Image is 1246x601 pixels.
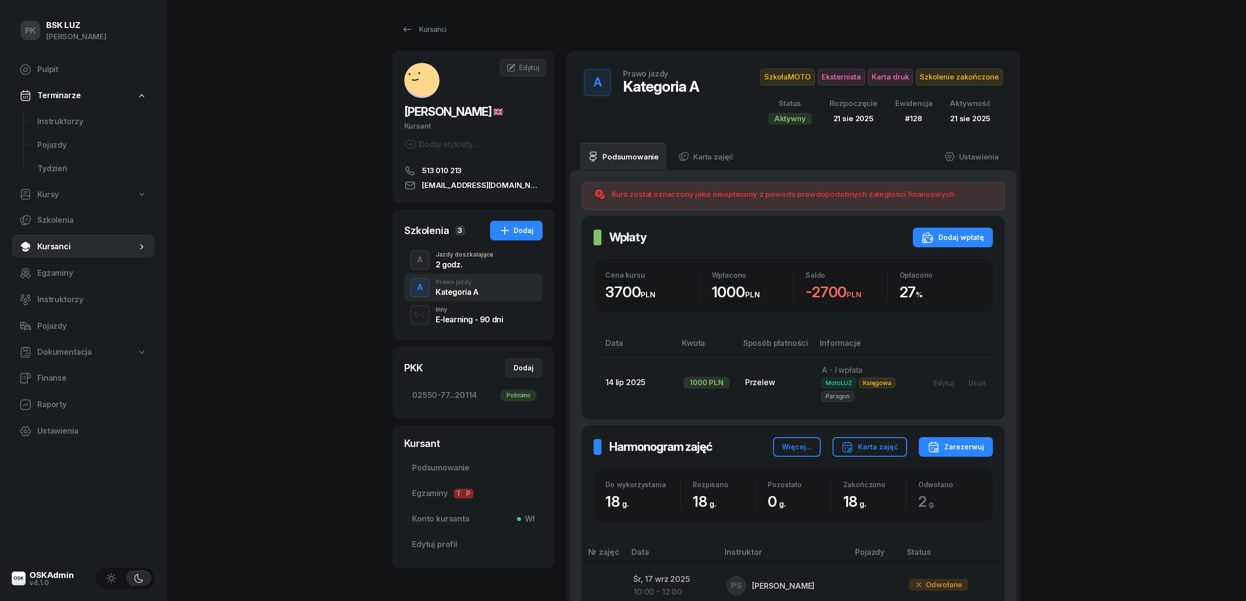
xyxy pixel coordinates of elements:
div: Rozpoczęcie [830,97,878,110]
div: Saldo [805,271,887,279]
div: Ewidencja [895,97,933,110]
a: Ustawienia [12,419,155,443]
span: Ustawienia [37,425,147,438]
div: Dodaj etykiety... [404,138,478,150]
small: PLN [641,290,655,299]
th: Data [625,546,719,567]
small: PLN [847,290,861,299]
div: Odwołane [909,579,969,591]
span: Edytuj profil [412,538,535,551]
th: Data [594,337,676,358]
span: [EMAIL_ADDRESS][DOMAIN_NAME] [422,180,543,191]
div: Rozpisano [693,480,755,489]
a: Kursy [12,183,155,206]
a: Edytuj [499,59,546,77]
button: A [410,250,430,270]
div: Szkolenia [404,224,449,237]
button: Dodaj wpłatę [913,228,993,247]
small: % [916,290,923,299]
button: Dodaj [490,221,543,240]
a: Konto kursantaWł [404,507,543,531]
div: Do wykorzystania [605,480,680,489]
a: Edytuj profil [404,533,543,556]
div: Aktywność [950,97,991,110]
h2: Harmonogram zajęć [609,439,712,455]
a: Instruktorzy [29,110,155,133]
button: Usuń [961,375,993,391]
div: Kursanci [401,24,446,35]
a: Ustawienia [936,143,1007,170]
div: Pozostało [768,480,831,489]
div: Kurs został oznaczony jako nieopłacony z powodu prawdopodobnych zaległości finansowych [612,188,954,200]
div: Aktywny [768,113,812,125]
div: Odwołano [918,480,981,489]
span: 3 [455,226,465,235]
div: [PERSON_NAME] [752,582,815,590]
div: Cena kursu [605,271,700,279]
small: g. [929,499,935,509]
a: Terminarze [12,84,155,107]
span: #128 [905,114,922,123]
span: Podsumowanie [412,462,535,474]
div: Jazdy doszkalające [436,252,493,258]
button: APrawo jazdyKategoria A [404,274,543,301]
div: Kursant [404,120,543,132]
div: Więcej... [782,441,812,453]
div: OSKAdmin [29,571,74,579]
span: Karta druk [868,69,913,85]
span: 2 [918,493,940,510]
a: Tydzień [29,157,155,181]
span: Finanse [37,372,147,385]
div: E-learning - 90 dni [436,315,503,323]
a: Pojazdy [29,133,155,157]
small: g. [622,499,629,509]
span: PK [25,26,36,35]
div: Zarezerwuj [928,441,984,453]
span: T [454,489,464,498]
div: Kategoria A [623,78,699,95]
button: E-LInnyE-learning - 90 dni [404,301,543,329]
small: g. [859,499,866,509]
span: Wł [521,513,535,525]
button: E-L [410,305,430,325]
small: g. [709,499,716,509]
span: Egzaminy [37,267,147,280]
a: EgzaminyTP [404,482,543,505]
span: Pojazdy [37,139,147,152]
div: Dodaj [499,225,534,236]
div: 0 [768,493,831,511]
a: 513 010 213 [404,165,543,177]
a: Kursanci [392,20,455,39]
div: v4.1.0 [29,579,74,586]
span: 21 sie 2025 [833,114,874,123]
span: PS [731,581,742,590]
div: 27 [900,283,982,301]
button: Edytuj [927,375,961,391]
span: Kursy [37,188,59,201]
a: Instruktorzy [12,288,155,312]
button: A [584,69,611,96]
div: Prawo jazdy [436,279,479,285]
span: Eksternista [818,69,865,85]
div: Kategoria A [436,288,479,296]
span: Pulpit [37,63,147,76]
small: PLN [745,290,760,299]
div: Prawo jazdy [623,70,668,78]
span: 18 [843,493,871,510]
span: A - I wpłata [822,365,862,375]
span: P [464,489,473,498]
div: A [413,279,427,296]
a: Podsumowanie [404,456,543,480]
h2: Wpłaty [609,230,647,245]
div: 10:00 - 12:00 [633,586,711,599]
span: Instruktorzy [37,115,147,128]
div: E-L [410,309,430,321]
span: Instruktorzy [37,293,147,306]
button: Karta zajęć [832,437,907,457]
th: Kwota [676,337,737,358]
span: [PERSON_NAME] [404,105,503,119]
a: Kursanci [12,235,155,259]
a: Szkolenia [12,209,155,232]
div: Inny [436,307,503,313]
div: Dodaj wpłatę [922,232,984,243]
